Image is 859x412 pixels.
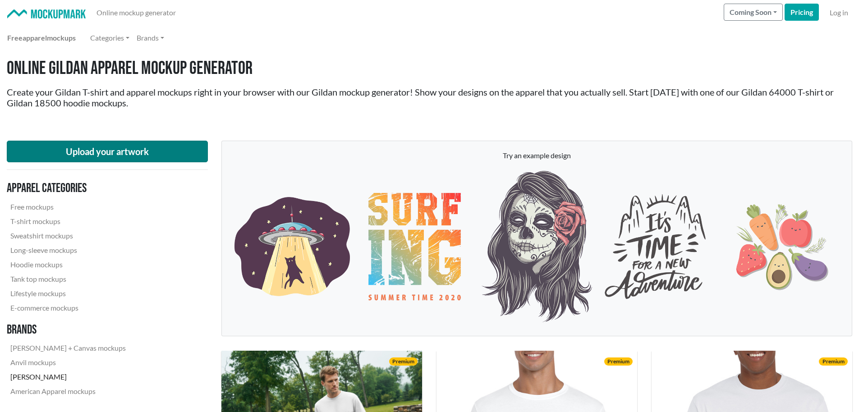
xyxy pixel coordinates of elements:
[7,322,129,338] h3: Brands
[7,58,852,79] h1: Online Gildan apparel Mockup Generator
[7,87,852,108] h2: Create your Gildan T-shirt and apparel mockups right in your browser with our Gildan mockup gener...
[7,9,86,19] img: Mockup Mark
[785,4,819,21] a: Pricing
[7,286,129,301] a: Lifestyle mockups
[7,243,129,257] a: Long-sleeve mockups
[7,214,129,229] a: T-shirt mockups
[826,4,852,22] a: Log in
[7,272,129,286] a: Tank top mockups
[604,357,633,366] span: Premium
[7,229,129,243] a: Sweatshirt mockups
[7,355,129,370] a: Anvil mockups
[231,150,843,161] p: Try an example design
[7,384,129,398] a: American Apparel mockups
[7,301,129,315] a: E-commerce mockups
[724,4,783,21] button: Coming Soon
[7,370,129,384] a: [PERSON_NAME]
[389,357,418,366] span: Premium
[819,357,847,366] span: Premium
[7,181,129,196] h3: Apparel categories
[87,29,133,47] a: Categories
[7,141,208,162] button: Upload your artwork
[23,33,47,42] span: apparel
[7,257,129,272] a: Hoodie mockups
[7,200,129,214] a: Free mockups
[4,29,79,47] a: Freeapparelmockups
[7,341,129,355] a: [PERSON_NAME] + Canvas mockups
[93,4,179,22] a: Online mockup generator
[133,29,168,47] a: Brands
